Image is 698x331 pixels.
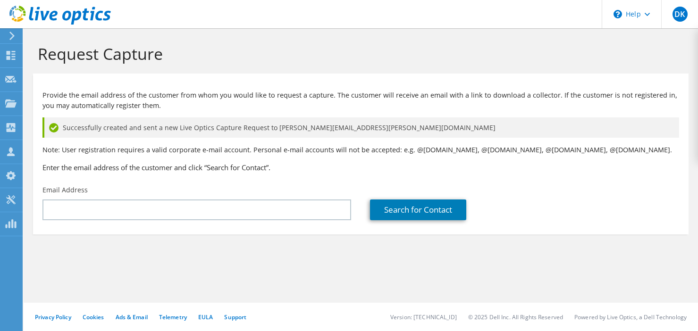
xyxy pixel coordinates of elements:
a: Ads & Email [116,313,148,321]
h1: Request Capture [38,44,679,64]
a: Search for Contact [370,199,466,220]
a: Privacy Policy [35,313,71,321]
li: © 2025 Dell Inc. All Rights Reserved [468,313,563,321]
li: Powered by Live Optics, a Dell Technology [574,313,687,321]
a: Cookies [83,313,104,321]
p: Provide the email address of the customer from whom you would like to request a capture. The cust... [42,90,679,111]
svg: \n [614,10,622,18]
h3: Enter the email address of the customer and click “Search for Contact”. [42,162,679,173]
a: Telemetry [159,313,187,321]
span: Successfully created and sent a new Live Optics Capture Request to [PERSON_NAME][EMAIL_ADDRESS][P... [63,123,496,133]
a: Support [224,313,246,321]
label: Email Address [42,185,88,195]
a: EULA [198,313,213,321]
p: Note: User registration requires a valid corporate e-mail account. Personal e-mail accounts will ... [42,145,679,155]
li: Version: [TECHNICAL_ID] [390,313,457,321]
span: DK [673,7,688,22]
